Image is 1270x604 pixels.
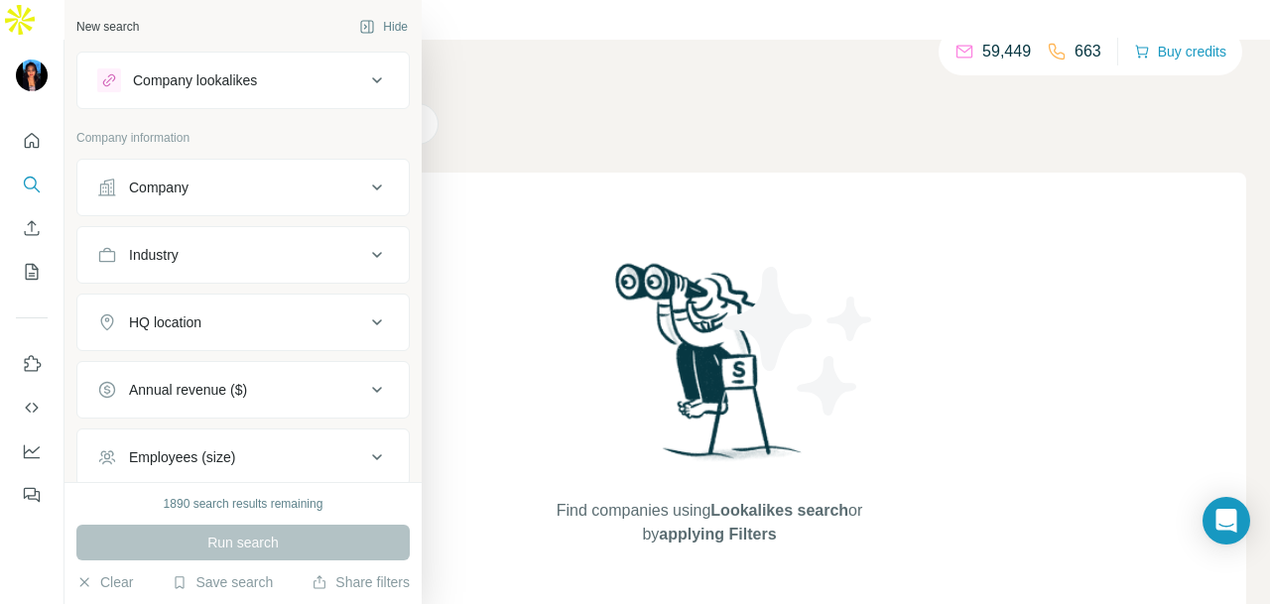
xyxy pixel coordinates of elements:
[1134,38,1226,65] button: Buy credits
[16,123,48,159] button: Quick start
[76,18,139,36] div: New search
[16,210,48,246] button: Enrich CSV
[129,447,235,467] div: Employees (size)
[710,502,848,519] span: Lookalikes search
[982,40,1031,63] p: 59,449
[129,245,179,265] div: Industry
[129,312,201,332] div: HQ location
[76,572,133,592] button: Clear
[16,60,48,91] img: Avatar
[172,572,273,592] button: Save search
[1075,40,1101,63] p: 663
[606,258,813,479] img: Surfe Illustration - Woman searching with binoculars
[77,231,409,279] button: Industry
[129,178,189,197] div: Company
[16,167,48,202] button: Search
[129,380,247,400] div: Annual revenue ($)
[164,495,323,513] div: 1890 search results remaining
[312,572,410,592] button: Share filters
[77,57,409,104] button: Company lookalikes
[133,70,257,90] div: Company lookalikes
[16,390,48,425] button: Use Surfe API
[77,164,409,211] button: Company
[77,433,409,481] button: Employees (size)
[77,366,409,414] button: Annual revenue ($)
[76,129,410,147] p: Company information
[173,63,1246,91] h4: Search
[659,526,776,543] span: applying Filters
[16,433,48,469] button: Dashboard
[16,477,48,513] button: Feedback
[77,299,409,346] button: HQ location
[709,252,888,430] img: Surfe Illustration - Stars
[16,254,48,290] button: My lists
[345,12,422,42] button: Hide
[1203,497,1250,544] div: Open Intercom Messenger
[16,346,48,382] button: Use Surfe on LinkedIn
[551,499,868,546] span: Find companies using or by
